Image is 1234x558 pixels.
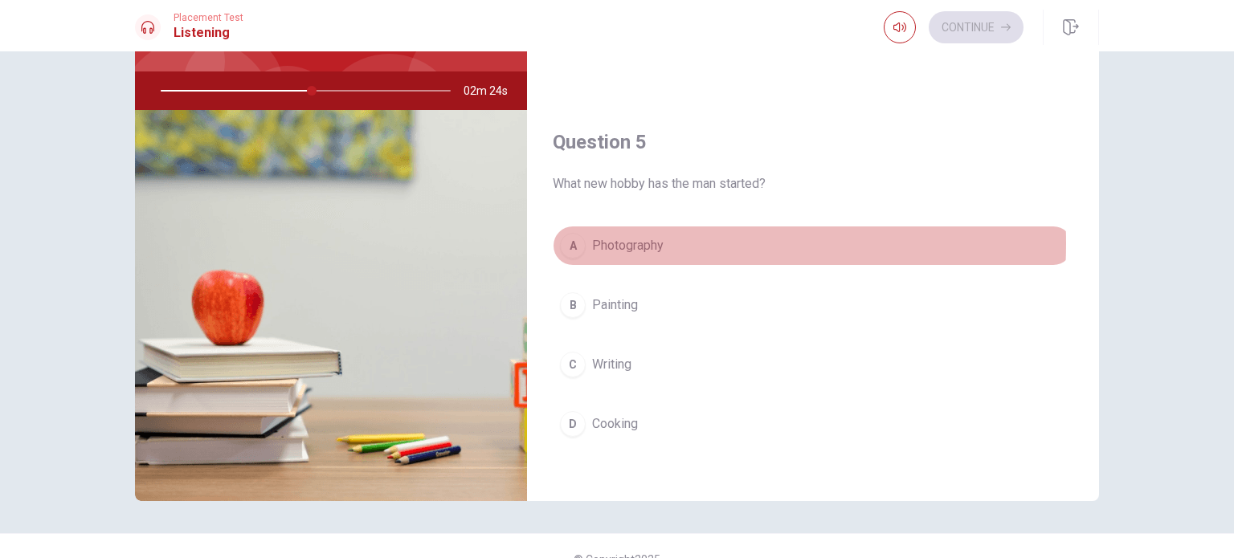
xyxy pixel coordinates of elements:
[592,414,638,434] span: Cooking
[553,404,1073,444] button: DCooking
[553,129,1073,155] h4: Question 5
[592,236,664,255] span: Photography
[553,174,1073,193] span: What new hobby has the man started?
[560,411,586,437] div: D
[553,285,1073,325] button: BPainting
[560,292,586,318] div: B
[464,71,521,110] span: 02m 24s
[553,344,1073,385] button: CWriting
[553,226,1073,266] button: APhotography
[560,233,586,259] div: A
[135,110,527,501] img: Talking About a New Hobby
[174,12,243,23] span: Placement Test
[560,352,586,377] div: C
[592,355,631,374] span: Writing
[174,23,243,43] h1: Listening
[592,295,638,315] span: Painting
